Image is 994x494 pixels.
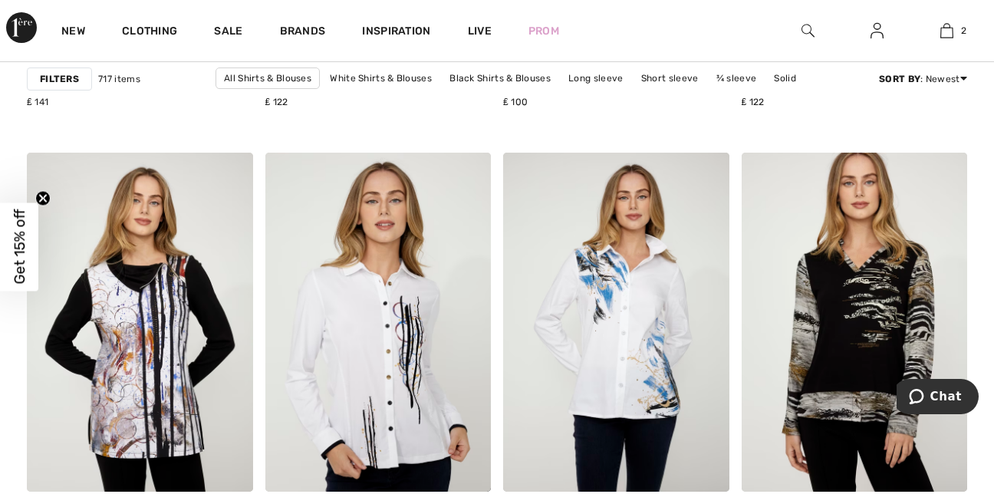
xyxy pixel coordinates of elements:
[98,72,140,86] span: 717 items
[355,89,523,109] a: [PERSON_NAME] Shirts & Blouses
[742,97,765,107] span: ₤ 122
[742,153,968,492] img: V-Neck Jewel Embellished Pullover Style 75682. As sample
[27,97,48,107] span: ₤ 141
[871,21,884,40] img: My Info
[879,74,920,84] strong: Sort By
[214,25,242,41] a: Sale
[525,89,664,109] a: [PERSON_NAME] & Blouses
[265,97,288,107] span: ₤ 122
[40,72,79,86] strong: Filters
[879,72,967,86] div: : Newest
[468,23,492,39] a: Live
[280,25,326,41] a: Brands
[634,68,706,88] a: Short sleeve
[265,153,492,492] img: Abstract Casual Button Shirt Style 75653. As sample
[897,379,979,417] iframe: Opens a widget where you can chat to one of our agents
[913,21,981,40] a: 2
[801,21,815,40] img: search the website
[766,68,804,88] a: Solid
[216,68,320,89] a: All Shirts & Blouses
[362,25,430,41] span: Inspiration
[961,24,966,38] span: 2
[322,68,439,88] a: White Shirts & Blouses
[27,153,253,492] img: Chic Abstract Zipper Jacket Style 75652. As sample
[528,23,559,39] a: Prom
[61,25,85,41] a: New
[940,21,953,40] img: My Bag
[561,68,630,88] a: Long sleeve
[503,97,528,107] span: ₤ 100
[6,12,37,43] img: 1ère Avenue
[442,68,558,88] a: Black Shirts & Blouses
[709,68,764,88] a: ¾ sleeve
[503,153,729,492] img: Chic Button Closure Shirt Style 75673. As sample
[11,209,28,285] span: Get 15% off
[858,21,896,41] a: Sign In
[35,191,51,206] button: Close teaser
[122,25,177,41] a: Clothing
